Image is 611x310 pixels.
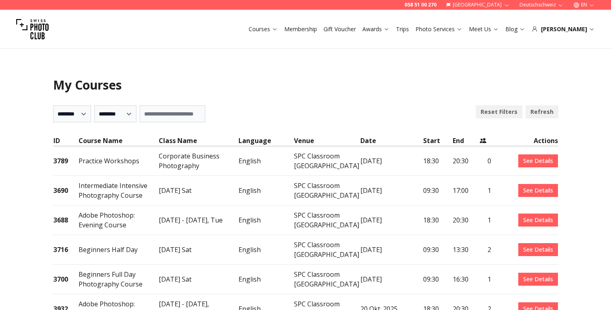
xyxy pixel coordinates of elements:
a: See Details [518,154,558,167]
td: 3690 [53,176,79,205]
button: Refresh [526,105,558,118]
h1: My Courses [53,78,558,92]
td: Practice Workshops [78,146,158,176]
a: 058 51 00 270 [404,2,436,8]
a: Trips [396,25,409,33]
td: 18:30 [423,146,452,176]
th: Venue [294,135,360,146]
td: 3688 [53,205,79,235]
td: SPC Classroom [GEOGRAPHIC_DATA] [294,205,360,235]
button: Photo Services [412,24,466,35]
td: Intermediate Intensive Photography Course [78,176,158,205]
a: See Details [518,243,558,256]
td: SPC Classroom [GEOGRAPHIC_DATA] [294,265,360,294]
a: Membership [284,25,317,33]
a: Meet Us [469,25,499,33]
td: [DATE] Sat [158,176,238,205]
button: Awards [359,24,393,35]
td: 3700 [53,265,79,294]
td: English [238,176,294,205]
th: Language [238,135,294,146]
td: SPC Classroom [GEOGRAPHIC_DATA] [294,176,360,205]
button: Trips [393,24,412,35]
button: Courses [245,24,281,35]
td: [DATE] [360,146,423,176]
button: Reset Filters [476,105,522,118]
td: 09:30 [423,265,452,294]
td: 18:30 [423,205,452,235]
td: Beginners Half Day [78,235,158,265]
td: Corporate Business Photography [158,146,238,176]
td: [DATE] [360,176,423,205]
th: Course Name [78,135,158,146]
a: Courses [249,25,278,33]
td: [DATE] Sat [158,265,238,294]
b: Reset Filters [481,108,517,116]
td: 17:00 [452,176,480,205]
td: Beginners Full Day Photography Course [78,265,158,294]
button: Gift Voucher [320,24,359,35]
td: [DATE] [360,205,423,235]
a: Blog [505,25,525,33]
td: 0 [479,146,492,176]
td: [DATE] Sat [158,235,238,265]
td: 1 [479,176,492,205]
td: 3789 [53,146,79,176]
img: Swiss photo club [16,13,49,45]
td: English [238,205,294,235]
th: ID [53,135,79,146]
b: Refresh [530,108,554,116]
td: 1 [479,265,492,294]
td: Adobe Photoshop: Evening Course [78,205,158,235]
td: [DATE] [360,265,423,294]
button: Membership [281,24,320,35]
th: Class Name [158,135,238,146]
th: Date [360,135,423,146]
button: Blog [502,24,528,35]
td: SPC Classroom [GEOGRAPHIC_DATA] [294,235,360,265]
a: See Details [518,184,558,197]
a: See Details [518,214,558,227]
button: Meet Us [466,24,502,35]
td: 13:30 [452,235,480,265]
th: Start [423,135,452,146]
td: English [238,265,294,294]
td: English [238,146,294,176]
td: 20:30 [452,146,480,176]
a: Photo Services [415,25,462,33]
td: 1 [479,205,492,235]
td: English [238,235,294,265]
td: [DATE] [360,235,423,265]
td: [DATE] - [DATE], Tue [158,205,238,235]
div: [PERSON_NAME] [532,25,595,33]
td: 3716 [53,235,79,265]
a: Gift Voucher [324,25,356,33]
th: End [452,135,480,146]
td: 16:30 [452,265,480,294]
td: 2 [479,235,492,265]
td: 09:30 [423,176,452,205]
a: Awards [362,25,390,33]
a: See Details [518,273,558,286]
td: SPC Classroom [GEOGRAPHIC_DATA] [294,146,360,176]
th: Actions [492,135,558,146]
td: 09:30 [423,235,452,265]
td: 20:30 [452,205,480,235]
